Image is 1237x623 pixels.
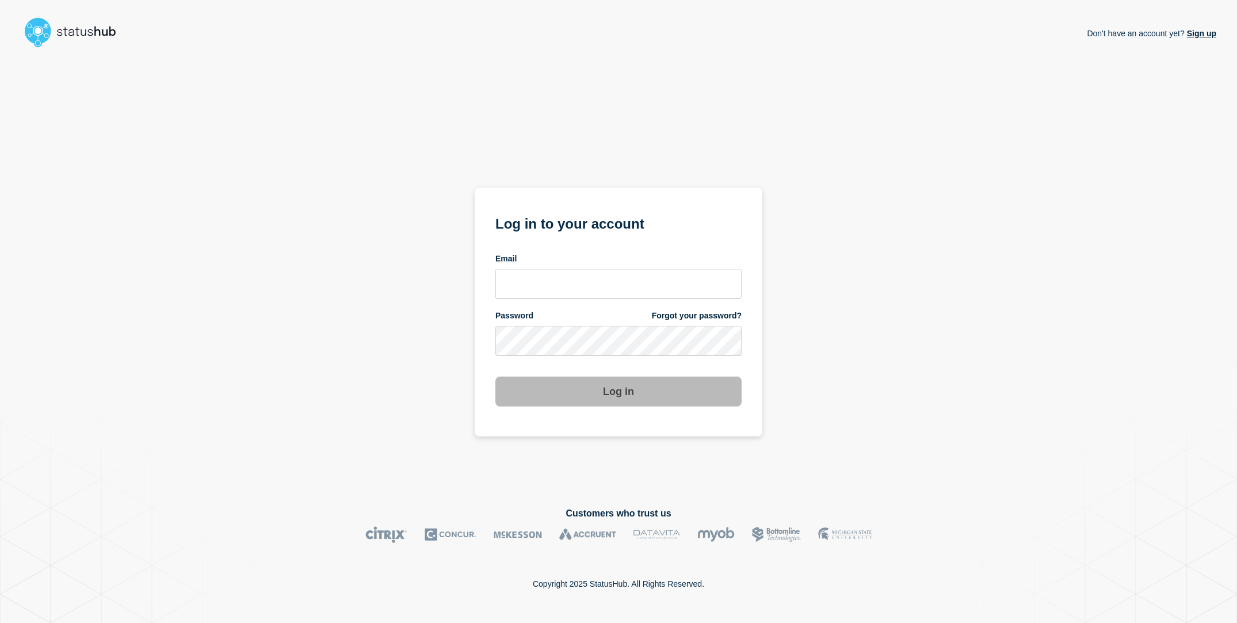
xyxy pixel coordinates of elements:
p: Copyright 2025 StatusHub. All Rights Reserved. [533,579,704,588]
img: DataVita logo [633,526,680,543]
h2: Customers who trust us [21,508,1216,519]
a: Forgot your password? [652,310,742,321]
input: email input [495,269,742,299]
a: Sign up [1185,29,1216,38]
img: MSU logo [818,526,872,543]
img: Bottomline logo [752,526,801,543]
p: Don't have an account yet? [1087,20,1216,47]
img: myob logo [697,526,735,543]
img: StatusHub logo [21,14,130,51]
span: Password [495,310,533,321]
img: Concur logo [425,526,476,543]
img: McKesson logo [494,526,542,543]
img: Citrix logo [365,526,407,543]
img: Accruent logo [559,526,616,543]
span: Email [495,253,517,264]
h1: Log in to your account [495,212,742,233]
button: Log in [495,377,742,407]
input: password input [495,326,742,356]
